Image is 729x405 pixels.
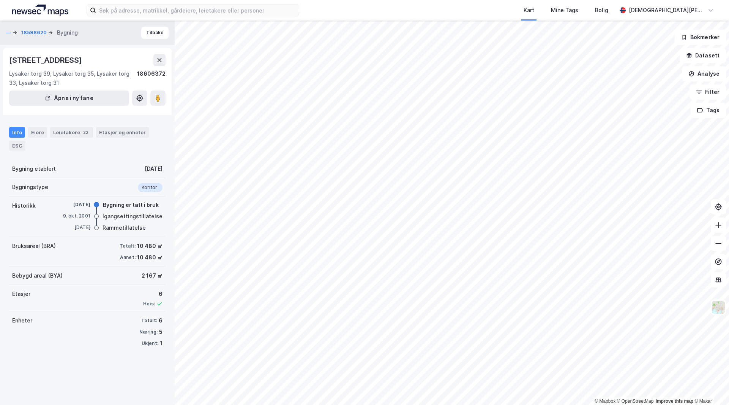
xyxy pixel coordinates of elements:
div: 1 [160,339,163,348]
div: Bygning er tatt i bruk [103,200,159,210]
button: — [6,29,13,37]
div: Heis: [143,301,155,307]
div: Annet: [120,254,136,260]
img: logo.a4113a55bc3d86da70a041830d287a7e.svg [12,5,68,16]
div: 10 480 ㎡ [137,241,163,251]
div: 18606372 [137,69,166,87]
div: Mine Tags [551,6,578,15]
a: Improve this map [656,399,693,404]
div: Info [9,127,25,138]
div: [DATE] [60,201,90,208]
button: Tags [691,103,726,118]
div: Enheter [12,316,32,325]
div: Bolig [595,6,608,15]
div: Etasjer og enheter [99,129,146,136]
div: 9. okt. 2001 [60,213,90,219]
div: Næring: [139,329,158,335]
div: [DATE] [145,164,163,173]
iframe: Chat Widget [691,368,729,405]
div: Bygning etablert [12,164,56,173]
div: Historikk [12,201,36,210]
div: Leietakere [50,127,93,138]
div: Rammetillatelse [103,223,146,232]
div: Totalt: [141,318,157,324]
div: 5 [159,327,163,337]
div: 6 [159,316,163,325]
div: 6 [143,289,163,299]
div: Igangsettingstillatelse [103,212,163,221]
div: Bygning [57,28,78,37]
a: Mapbox [595,399,615,404]
div: [STREET_ADDRESS] [9,54,84,66]
div: Totalt: [120,243,136,249]
input: Søk på adresse, matrikkel, gårdeiere, leietakere eller personer [96,5,299,16]
div: [DATE] [60,224,90,231]
div: Lysaker torg 39, Lysaker torg 35, Lysaker torg 33, Lysaker torg 31 [9,69,137,87]
div: Bebygd areal (BYA) [12,271,63,280]
button: Analyse [682,66,726,81]
div: Kart [524,6,534,15]
div: Eiere [28,127,47,138]
button: Tilbake [141,27,169,39]
div: Bruksareal (BRA) [12,241,56,251]
button: 18598620 [21,29,48,37]
div: 22 [82,129,90,136]
div: 10 480 ㎡ [137,253,163,262]
div: Ukjent: [142,340,158,346]
img: Z [711,300,726,314]
button: Datasett [680,48,726,63]
button: Åpne i ny fane [9,91,129,106]
div: ESG [9,141,25,151]
button: Bokmerker [675,30,726,45]
div: [DEMOGRAPHIC_DATA][PERSON_NAME] [629,6,705,15]
div: Etasjer [12,289,30,299]
div: Bygningstype [12,183,48,192]
div: 2 167 ㎡ [142,271,163,280]
a: OpenStreetMap [617,399,654,404]
button: Filter [690,84,726,100]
